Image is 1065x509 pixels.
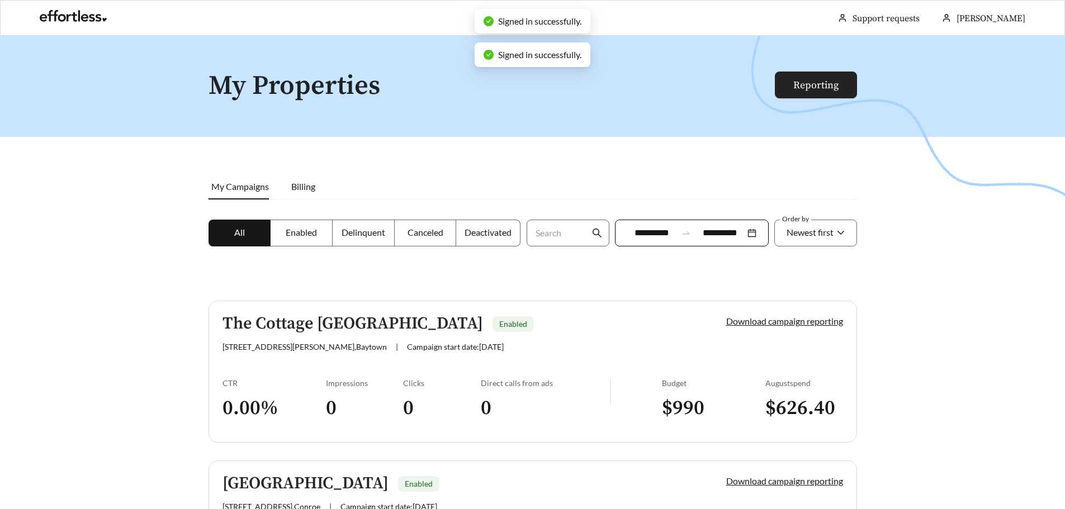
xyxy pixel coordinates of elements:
[592,228,602,238] span: search
[726,475,843,486] a: Download campaign reporting
[498,49,581,60] span: Signed in successfully.
[223,396,326,421] h3: 0.00 %
[484,16,494,26] span: check-circle
[957,13,1025,24] span: [PERSON_NAME]
[681,228,691,238] span: swap-right
[498,16,581,26] span: Signed in successfully.
[405,479,433,488] span: Enabled
[499,319,527,329] span: Enabled
[223,315,483,333] h5: The Cottage [GEOGRAPHIC_DATA]
[787,227,834,237] span: Newest first
[853,13,920,24] a: Support requests
[209,301,857,443] a: The Cottage [GEOGRAPHIC_DATA]Enabled[STREET_ADDRESS][PERSON_NAME],Baytown|Campaign start date:[DA...
[403,396,481,421] h3: 0
[793,79,839,92] a: Reporting
[481,396,610,421] h3: 0
[326,396,404,421] h3: 0
[775,72,857,98] button: Reporting
[484,50,494,60] span: check-circle
[408,227,443,237] span: Canceled
[223,474,389,493] h5: [GEOGRAPHIC_DATA]
[726,316,843,326] a: Download campaign reporting
[223,342,387,351] span: [STREET_ADDRESS][PERSON_NAME] , Baytown
[765,378,843,388] div: August spend
[662,378,765,388] div: Budget
[211,181,269,192] span: My Campaigns
[209,72,776,101] h1: My Properties
[223,378,326,388] div: CTR
[681,228,691,238] span: to
[326,378,404,388] div: Impressions
[610,378,611,405] img: line
[407,342,504,351] span: Campaign start date: [DATE]
[465,227,512,237] span: Deactivated
[765,396,843,421] h3: $ 626.40
[403,378,481,388] div: Clicks
[291,181,315,192] span: Billing
[286,227,317,237] span: Enabled
[396,342,398,351] span: |
[342,227,385,237] span: Delinquent
[662,396,765,421] h3: $ 990
[481,378,610,388] div: Direct calls from ads
[234,227,245,237] span: All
